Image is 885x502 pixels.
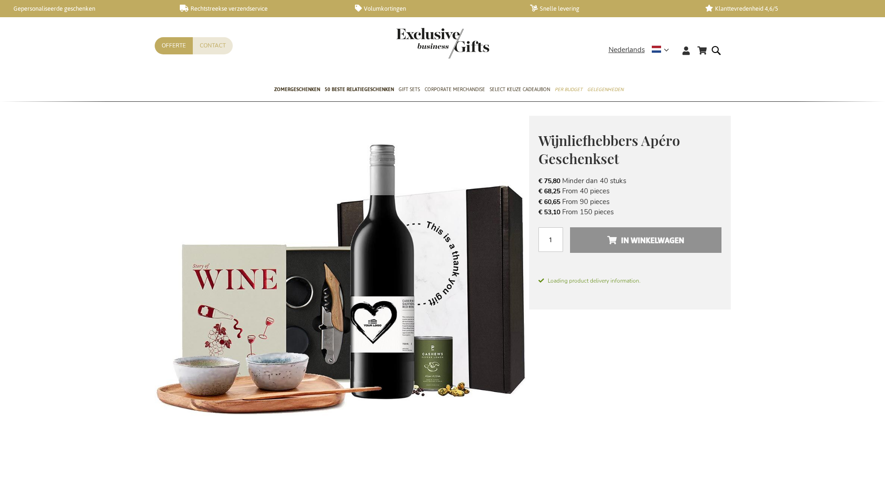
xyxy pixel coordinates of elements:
a: Offerte [155,37,193,54]
input: Aantal [538,227,563,252]
a: Per Budget [555,79,583,102]
a: Corporate Merchandise [425,79,485,102]
span: Gelegenheden [587,85,623,94]
a: store logo [396,28,443,59]
span: € 68,25 [538,187,560,196]
a: Volumkortingen [355,5,515,13]
span: Per Budget [555,85,583,94]
a: Klanttevredenheid 4,6/5 [705,5,865,13]
a: 50 beste relatiegeschenken [325,79,394,102]
img: Exclusive Business gifts logo [396,28,489,59]
a: Rechtstreekse verzendservice [180,5,340,13]
a: Contact [193,37,233,54]
span: Zomergeschenken [274,85,320,94]
span: € 60,65 [538,198,560,206]
span: Corporate Merchandise [425,85,485,94]
li: From 90 pieces [538,197,721,207]
a: Gepersonaliseerde geschenken [5,5,165,13]
li: From 150 pieces [538,207,721,217]
span: 50 beste relatiegeschenken [325,85,394,94]
span: Nederlands [609,45,645,55]
span: Wijnliefhebbers Apéro Geschenkset [538,131,680,168]
a: Select Keuze Cadeaubon [490,79,550,102]
span: Select Keuze Cadeaubon [490,85,550,94]
a: Gelegenheden [587,79,623,102]
span: € 75,80 [538,177,560,185]
li: Minder dan 40 stuks [538,176,721,186]
li: From 40 pieces [538,186,721,196]
a: Snelle levering [530,5,690,13]
a: Gift Sets [399,79,420,102]
img: Wine Lovers Apéro Gift Set [155,116,529,490]
span: Gift Sets [399,85,420,94]
a: Zomergeschenken [274,79,320,102]
span: Loading product delivery information. [538,277,721,285]
span: € 53,10 [538,208,560,217]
